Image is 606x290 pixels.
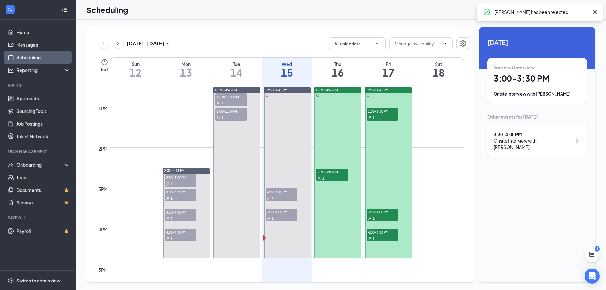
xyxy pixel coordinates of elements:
svg: User [267,196,271,200]
span: EST [101,66,108,72]
span: 12:30-4:45 PM [215,88,237,92]
a: October 13, 2025 [161,58,211,81]
svg: Cross [591,8,599,16]
span: 12:30-4:45 PM [265,88,288,92]
span: 12:30-1:00 PM [215,93,247,100]
span: 4:00-4:30 PM [367,229,398,235]
span: 3:00-3:30 PM [165,189,196,195]
button: ChatActive [585,247,600,262]
svg: User [217,101,220,105]
svg: ChevronRight [573,137,581,145]
div: 4 [595,246,600,252]
svg: User [368,216,372,220]
div: 1pm [97,105,109,112]
svg: User [166,182,170,186]
div: Mon [161,61,211,67]
div: Your next interview [494,64,581,71]
span: 2:30-3:00 PM [316,169,348,175]
div: Switch to admin view [16,277,61,284]
div: Open Intercom Messenger [585,269,600,284]
a: October 12, 2025 [110,58,161,81]
svg: Collapse [61,7,67,13]
div: 3:30 - 4:00 PM [494,131,572,138]
span: 2:30-3:00 PM [165,174,196,181]
div: 4pm [97,226,109,233]
span: [DATE] [487,37,587,47]
svg: User [166,217,170,221]
svg: User [166,237,170,240]
button: ChevronLeft [99,39,108,48]
h3: [DATE] - [DATE] [127,40,164,47]
span: 12:30-4:45 PM [366,88,389,92]
span: 1 [171,196,173,201]
div: Reporting [16,67,71,73]
a: PayrollCrown [16,225,70,237]
svg: Analysis [8,67,14,73]
h1: 12 [110,67,161,78]
a: Scheduling [16,51,70,64]
button: Settings [456,37,469,50]
span: 1 [171,216,173,221]
svg: ChevronDown [442,41,447,46]
h1: 18 [413,67,464,78]
svg: Settings [8,277,14,284]
svg: ChevronLeft [100,40,107,47]
span: 1 [322,176,324,181]
span: 1 [171,182,173,186]
span: 1 [221,115,223,120]
span: 1 [272,216,274,221]
svg: Sync [265,94,269,97]
svg: Clock [101,58,108,66]
svg: ChevronDown [374,40,380,47]
a: Applicants [16,92,70,105]
span: 1 [373,115,375,120]
div: Tue [211,61,262,67]
span: 1 [221,101,223,105]
span: 2:30-4:45 PM [164,169,185,173]
svg: User [368,116,372,120]
span: 4:00-4:30 PM [165,229,196,235]
span: 3:30-4:00 PM [266,209,297,215]
h1: 14 [211,67,262,78]
span: 1 [272,196,274,200]
svg: User [217,116,220,120]
a: October 18, 2025 [413,58,464,81]
div: 5pm [97,266,109,273]
a: Home [16,26,70,38]
svg: Settings [459,40,466,47]
h1: 16 [312,67,363,78]
svg: User [267,216,271,220]
svg: User [166,197,170,200]
h1: 17 [363,67,413,78]
a: October 17, 2025 [363,58,413,81]
svg: ChevronRight [115,40,121,47]
a: Talent Network [16,130,70,143]
div: Onsite Interview with [PERSON_NAME] [494,138,572,150]
button: ChevronRight [113,39,123,48]
div: Sun [110,61,161,67]
svg: WorkstreamLogo [7,6,13,13]
div: Hiring [8,83,69,88]
span: 1:00-1:30 PM [367,108,398,114]
a: SurveysCrown [16,196,70,209]
button: All calendarsChevronDown [329,37,386,50]
a: Messages [16,38,70,51]
div: 3pm [97,186,109,192]
svg: ChatActive [588,251,596,258]
svg: SmallChevronDown [164,40,172,47]
a: Sourcing Tools [16,105,70,117]
span: 1:00-1:30 PM [215,108,247,114]
span: 1 [373,236,375,241]
div: Thu [312,61,363,67]
span: 1 [373,216,375,221]
input: Manage availability [395,40,440,47]
div: Other events for [DATE] [487,114,587,120]
svg: UserCheck [8,162,14,168]
a: October 16, 2025 [312,58,363,81]
div: Wed [262,61,312,67]
div: Payroll [8,215,69,221]
div: Onsite Interview with [PERSON_NAME] [494,91,581,97]
span: 3:30-4:00 PM [165,209,196,215]
svg: Sync [316,94,319,97]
